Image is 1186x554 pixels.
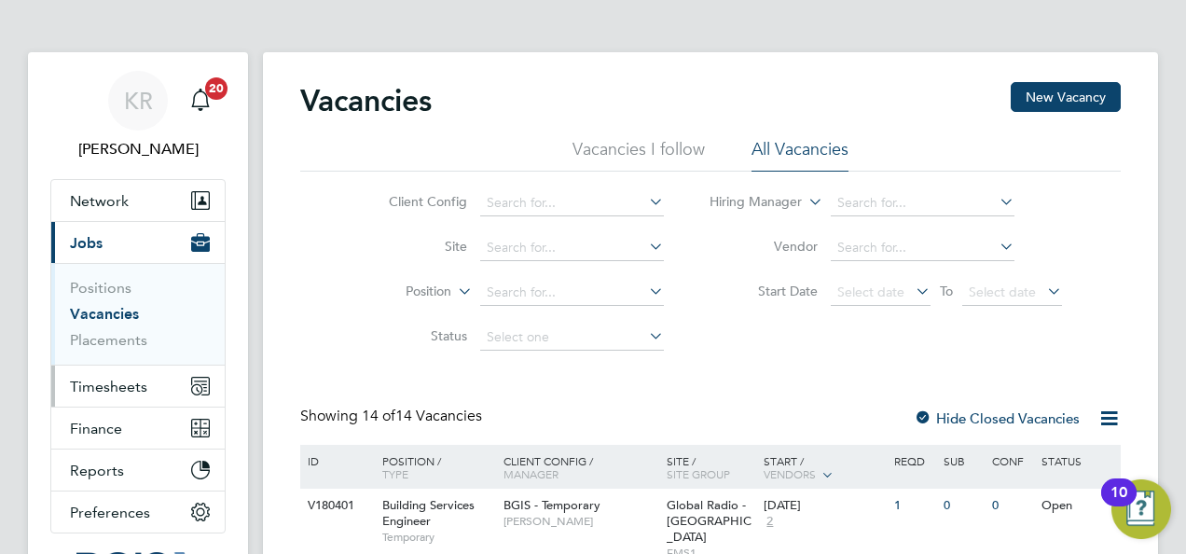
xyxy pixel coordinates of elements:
span: Type [382,466,408,481]
button: Jobs [51,222,225,263]
span: Reports [70,462,124,479]
label: Hide Closed Vacancies [914,409,1080,427]
a: Vacancies [70,305,139,323]
label: Client Config [360,193,467,210]
li: All Vacancies [752,138,848,172]
a: KR[PERSON_NAME] [50,71,226,160]
button: Reports [51,450,225,491]
label: Status [360,327,467,344]
input: Select one [480,325,664,351]
input: Search for... [480,280,664,306]
button: New Vacancy [1011,82,1121,112]
div: 10 [1110,492,1127,517]
label: Start Date [710,283,818,299]
div: 0 [987,489,1036,523]
div: ID [303,445,368,477]
button: Timesheets [51,366,225,407]
span: [PERSON_NAME] [503,514,657,529]
h2: Vacancies [300,82,432,119]
div: 1 [889,489,938,523]
span: Network [70,192,129,210]
a: Placements [70,331,147,349]
div: Status [1037,445,1118,477]
div: Client Config / [499,445,662,490]
label: Vendor [710,238,818,255]
input: Search for... [831,235,1014,261]
a: 20 [182,71,219,131]
span: 20 [205,77,228,100]
input: Search for... [831,190,1014,216]
div: Jobs [51,263,225,365]
span: Select date [837,284,904,300]
span: Vendors [764,466,816,481]
button: Finance [51,408,225,449]
span: BGIS - Temporary [503,497,600,513]
div: Showing [300,407,486,426]
span: 14 Vacancies [362,407,482,425]
span: KR [124,89,153,113]
div: Site / [662,445,760,490]
div: Position / [368,445,499,490]
button: Open Resource Center, 10 new notifications [1111,479,1171,539]
label: Site [360,238,467,255]
span: Site Group [667,466,730,481]
div: [DATE] [764,498,885,514]
span: Manager [503,466,559,481]
li: Vacancies I follow [572,138,705,172]
input: Search for... [480,190,664,216]
span: Global Radio - [GEOGRAPHIC_DATA] [667,497,752,545]
span: Preferences [70,504,150,521]
input: Search for... [480,235,664,261]
span: To [934,279,958,303]
div: Reqd [889,445,938,477]
span: Jobs [70,234,103,252]
div: 0 [939,489,987,523]
span: Timesheets [70,378,147,395]
span: Temporary [382,530,494,545]
a: Positions [70,279,131,297]
div: V180401 [303,489,368,523]
label: Hiring Manager [695,193,802,212]
div: Conf [987,445,1036,477]
span: Kirsty Roberts [50,138,226,160]
div: Sub [939,445,987,477]
div: Open [1037,489,1118,523]
button: Network [51,180,225,221]
span: Building Services Engineer [382,497,475,529]
div: Start / [759,445,889,492]
span: 2 [764,514,776,530]
span: Finance [70,420,122,437]
span: Select date [969,284,1036,300]
button: Preferences [51,492,225,533]
label: Position [344,283,451,301]
span: 14 of [362,407,395,425]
